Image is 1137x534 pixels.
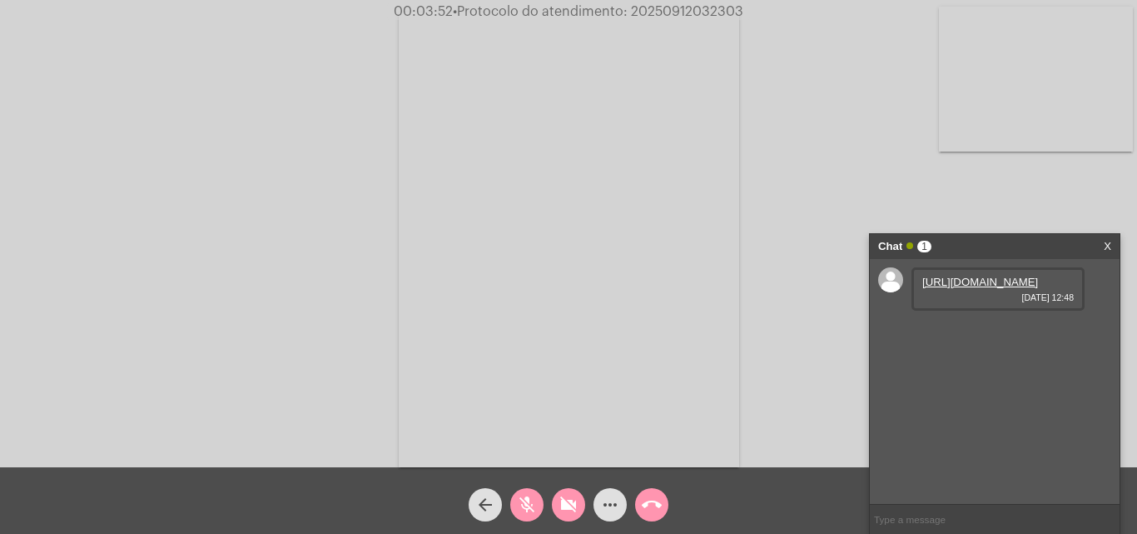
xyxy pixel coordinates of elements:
[475,495,495,515] mat-icon: arrow_back
[600,495,620,515] mat-icon: more_horiz
[922,292,1074,302] span: [DATE] 12:48
[1104,234,1111,259] a: X
[878,234,902,259] strong: Chat
[517,495,537,515] mat-icon: mic_off
[906,242,913,249] span: Online
[870,505,1120,534] input: Type a message
[642,495,662,515] mat-icon: call_end
[917,241,931,252] span: 1
[453,5,457,18] span: •
[453,5,743,18] span: Protocolo do atendimento: 20250912032303
[394,5,453,18] span: 00:03:52
[559,495,578,515] mat-icon: videocam_off
[922,276,1038,288] a: [URL][DOMAIN_NAME]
